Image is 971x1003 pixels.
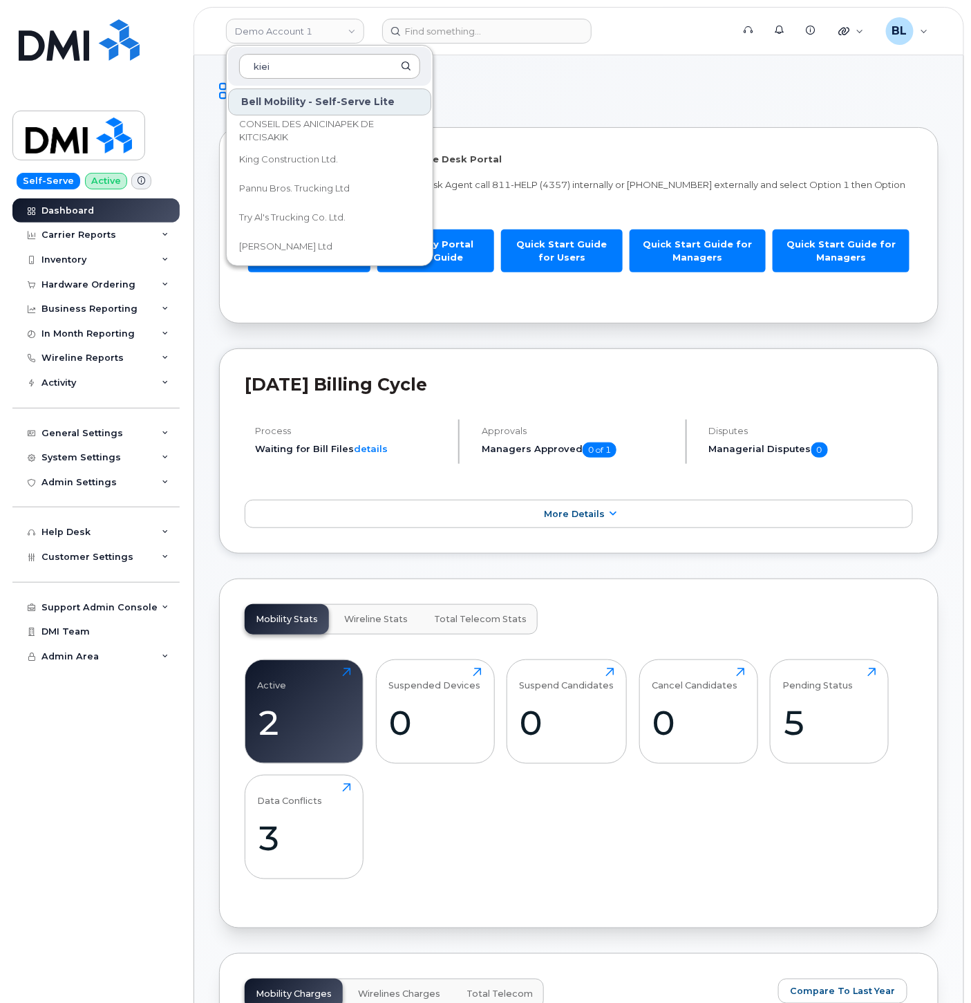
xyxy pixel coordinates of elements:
[258,818,351,859] div: 3
[258,783,323,806] div: Data Conflicts
[245,374,913,395] h2: [DATE] Billing Cycle
[652,702,745,743] div: 0
[466,989,533,1000] span: Total Telecom
[520,668,614,756] a: Suspend Candidates0
[482,426,673,436] h4: Approvals
[783,668,876,756] a: Pending Status5
[245,178,913,204] p: To speak with a Mobile Device Service Desk Agent call 811-HELP (4357) internally or [PHONE_NUMBER...
[811,442,828,458] span: 0
[388,702,482,743] div: 0
[239,54,420,79] input: Search
[388,668,482,756] a: Suspended Devices0
[388,668,480,691] div: Suspended Devices
[652,668,745,756] a: Cancel Candidates0
[239,118,398,144] span: CONSEIL DES ANICINAPEK DE KITCISAKIK
[228,117,431,144] a: CONSEIL DES ANICINAPEK DE KITCISAKIK
[258,668,351,756] a: Active2
[544,509,605,519] span: More Details
[709,442,914,458] h5: Managerial Disputes
[239,211,346,225] span: Try Al's Trucking Co. Ltd.
[630,229,766,272] a: Quick Start Guide for Managers
[354,443,388,454] a: details
[258,783,351,872] a: Data Conflicts3
[520,702,614,743] div: 0
[245,153,913,166] p: Welcome to the Mobile Device Service Desk Portal
[228,233,431,261] a: [PERSON_NAME] Ltd
[652,668,737,691] div: Cancel Candidates
[434,614,527,625] span: Total Telecom Stats
[228,88,431,115] div: Bell Mobility - Self-Serve Lite
[520,668,614,691] div: Suspend Candidates
[358,989,440,1000] span: Wirelines Charges
[255,442,446,456] li: Waiting for Bill Files
[255,426,446,436] h4: Process
[773,229,909,272] a: Quick Start Guide for Managers
[783,702,876,743] div: 5
[228,175,431,203] a: Pannu Bros. Trucking Ltd
[258,668,287,691] div: Active
[790,985,896,998] span: Compare To Last Year
[239,182,350,196] span: Pannu Bros. Trucking Ltd
[501,229,623,272] a: Quick Start Guide for Users
[239,240,332,254] span: [PERSON_NAME] Ltd
[239,153,338,167] span: King Construction Ltd.
[583,442,616,458] span: 0 of 1
[228,146,431,174] a: King Construction Ltd.
[344,614,408,625] span: Wireline Stats
[709,426,914,436] h4: Disputes
[783,668,854,691] div: Pending Status
[377,229,494,272] a: Mobility Portal User Guide
[482,442,673,458] h5: Managers Approved
[258,702,351,743] div: 2
[228,204,431,232] a: Try Al's Trucking Co. Ltd.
